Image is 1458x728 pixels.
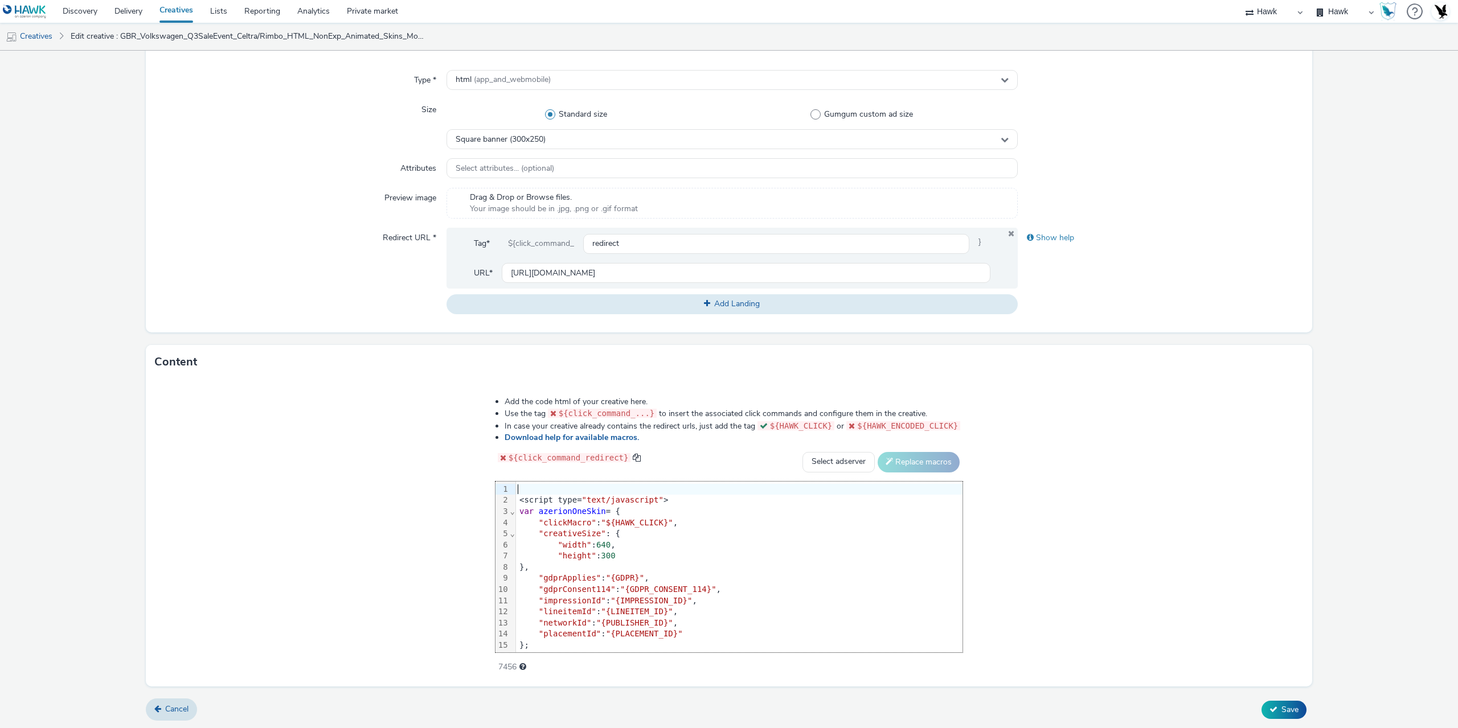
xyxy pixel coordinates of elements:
span: "gdprConsent114" [539,585,616,594]
label: Type * [409,70,441,86]
span: azerionOneSkin [539,507,606,516]
input: url... [502,263,990,283]
div: <script type= > [516,495,963,506]
label: Size [417,100,441,116]
span: "placementId" [539,629,601,638]
span: 640 [596,540,611,549]
div: Maximum recommended length: 3000 characters. [519,661,526,673]
span: Add Landing [714,298,760,309]
span: "{GDPR_CONSENT_114}" [620,585,716,594]
span: "{PUBLISHER_ID}" [596,618,673,627]
div: : [516,550,963,562]
button: Add Landing [447,294,1018,314]
span: Drag & Drop or Browse files. [470,192,638,203]
div: 10 [495,584,510,595]
button: Replace macros [878,452,960,472]
img: undefined Logo [3,5,47,19]
span: Fold line [510,529,515,538]
div: 15 [495,640,510,651]
button: Save [1262,701,1307,719]
div: 16 [495,651,510,663]
div: 11 [495,595,510,607]
div: : , [516,517,963,529]
div: }, [516,562,963,573]
span: /script> [524,652,562,661]
span: "{IMPRESSION_ID}" [611,596,692,605]
div: : , [516,595,963,607]
span: (app_and_webmobile) [474,74,551,85]
span: 7456 [498,661,517,673]
li: Add the code html of your creative here. [505,396,963,408]
span: "creativeSize" [539,529,606,538]
label: Preview image [380,188,441,204]
span: Your image should be in .jpg, .png or .gif format [470,203,638,215]
span: Fold line [510,507,515,516]
div: 9 [495,573,510,584]
span: "{PLACEMENT_ID}" [606,629,683,638]
span: "{LINEITEM_ID}" [601,607,673,616]
span: "lineitemId" [539,607,596,616]
span: 300 [601,551,615,560]
span: } [969,233,990,254]
span: ${click_command_redirect} [509,453,629,462]
span: "networkId" [539,618,592,627]
span: "width" [558,540,591,549]
span: "${HAWK_CLICK}" [601,518,673,527]
span: "{GDPR}" [606,573,644,582]
div: : , [516,573,963,584]
span: "impressionId" [539,596,606,605]
div: 8 [495,562,510,573]
label: Attributes [396,158,441,174]
div: : , [516,618,963,629]
div: 4 [495,517,510,529]
div: = { [516,506,963,517]
a: Hawk Academy [1379,2,1401,20]
div: 14 [495,628,510,640]
div: 2 [495,495,510,506]
span: "height" [558,551,596,560]
span: Standard size [559,109,607,120]
div: : , [516,540,963,551]
div: 12 [495,606,510,618]
span: ${click_command_...} [559,409,655,418]
div: 1 [495,484,510,495]
div: 5 [495,528,510,540]
span: Square banner (300x250) [456,135,546,145]
div: 13 [495,618,510,629]
div: : , [516,584,963,595]
div: ${click_command_ [499,233,583,254]
div: }; [516,640,963,651]
a: Download help for available macros. [505,432,644,443]
div: : { [516,528,963,540]
span: copy to clipboard [633,454,641,462]
div: 6 [495,540,510,551]
span: Select attributes... (optional) [456,164,554,174]
span: ${HAWK_ENCODED_CLICK} [857,421,958,430]
span: var [519,507,534,516]
img: Hawk Academy [1379,2,1396,20]
a: Cancel [146,698,197,720]
a: Edit creative : GBR_Volkswagen_Q3SaleEvent_Celtra/Rimbo_HTML_NonExp_Animated_Skins_Mobile_[PHONE_... [65,23,429,50]
div: 3 [495,506,510,517]
li: In case your creative already contains the redirect urls, just add the tag or [505,420,963,432]
span: "text/javascript" [582,495,664,504]
div: : [516,628,963,640]
label: Redirect URL * [378,228,441,244]
div: : , [516,606,963,618]
span: Gumgum custom ad size [824,109,913,120]
li: Use the tag to insert the associated click commands and configure them in the creative. [505,408,963,419]
img: Account UK [1432,3,1449,20]
span: Save [1281,704,1299,715]
div: 7 [495,550,510,562]
span: Cancel [165,704,189,714]
h3: Content [154,353,197,371]
img: mobile [6,31,17,43]
span: ${HAWK_CLICK} [770,421,833,430]
div: < [516,651,963,663]
div: Show help [1018,228,1304,248]
span: html [456,75,551,85]
span: "clickMacro" [539,518,596,527]
span: "gdprApplies" [539,573,601,582]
